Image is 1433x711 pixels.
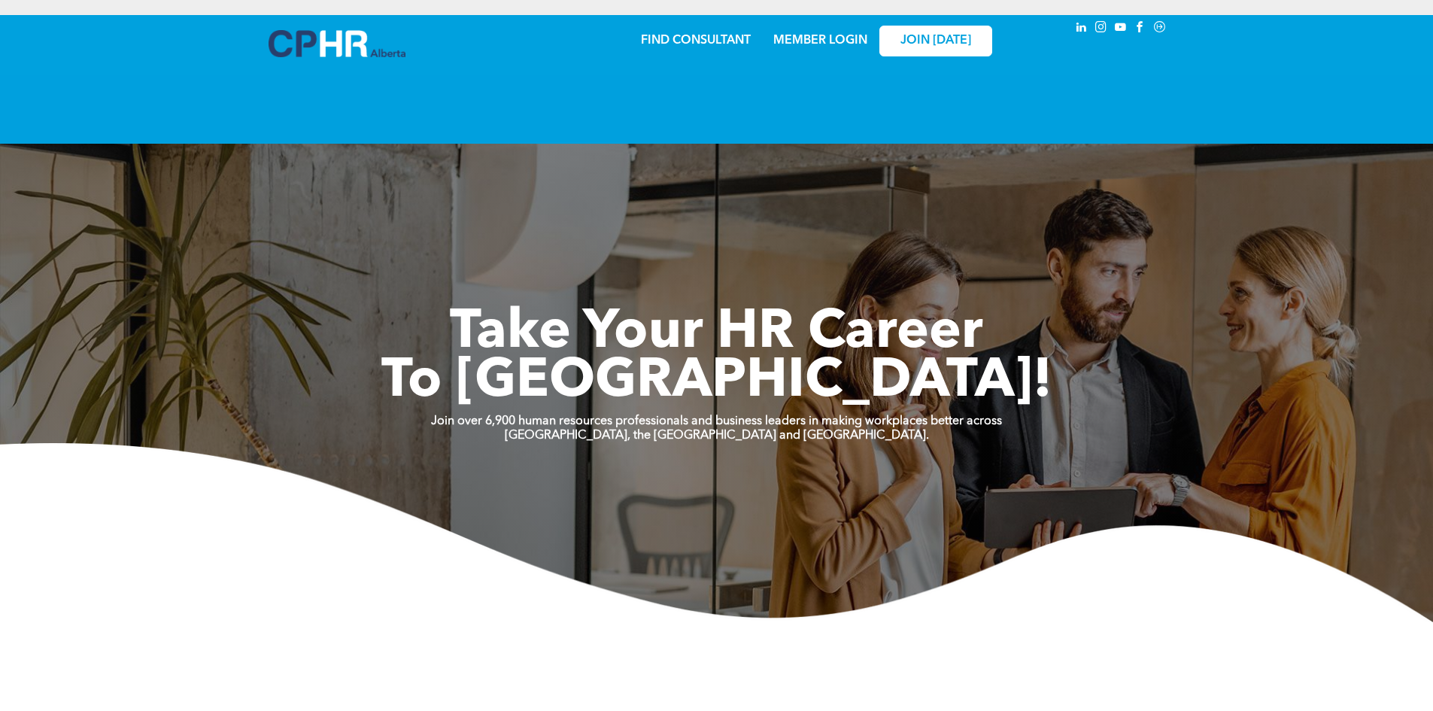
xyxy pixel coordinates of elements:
img: A blue and white logo for cp alberta [269,30,405,57]
span: JOIN [DATE] [900,34,971,48]
a: linkedin [1073,19,1090,39]
a: facebook [1132,19,1149,39]
strong: [GEOGRAPHIC_DATA], the [GEOGRAPHIC_DATA] and [GEOGRAPHIC_DATA]. [505,430,929,442]
span: To [GEOGRAPHIC_DATA]! [381,355,1052,409]
span: Take Your HR Career [450,306,983,360]
a: Social network [1152,19,1168,39]
a: JOIN [DATE] [879,26,992,56]
a: MEMBER LOGIN [773,35,867,47]
strong: Join over 6,900 human resources professionals and business leaders in making workplaces better ac... [431,415,1002,427]
a: youtube [1113,19,1129,39]
a: FIND CONSULTANT [641,35,751,47]
a: instagram [1093,19,1110,39]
